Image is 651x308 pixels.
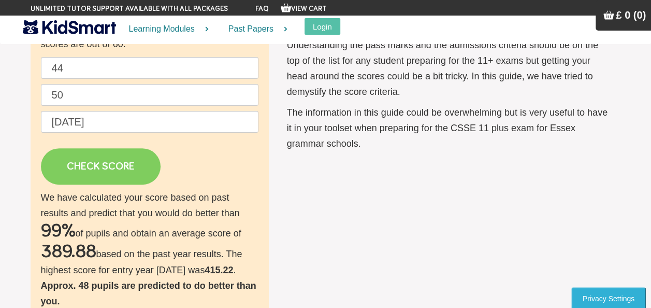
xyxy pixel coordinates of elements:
[41,242,96,262] h2: 389.88
[281,5,327,12] a: View Cart
[281,3,291,13] img: Your items in the shopping basket
[41,148,161,185] a: CHECK SCORE
[215,16,294,43] a: Past Papers
[41,57,258,79] input: English raw score
[41,221,76,242] h2: 99%
[41,84,258,106] input: Maths raw score
[31,4,228,14] span: Unlimited tutor support available with all packages
[603,10,614,20] img: Your items in the shopping basket
[616,9,646,21] span: £ 0 (0)
[287,105,611,151] p: The information in this guide could be overwhelming but is very useful to have it in your toolset...
[41,281,256,306] b: Approx. 48 pupils are predicted to do better than you.
[305,18,340,35] button: Login
[41,111,258,133] input: Date of birth (d/m/y) e.g. 27/12/2007
[23,18,116,36] img: KidSmart logo
[255,5,269,12] a: FAQ
[287,37,611,100] p: Understanding the pass marks and the admissions criteria should be on the top of the list for any...
[116,16,215,43] a: Learning Modules
[205,265,233,275] b: 415.22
